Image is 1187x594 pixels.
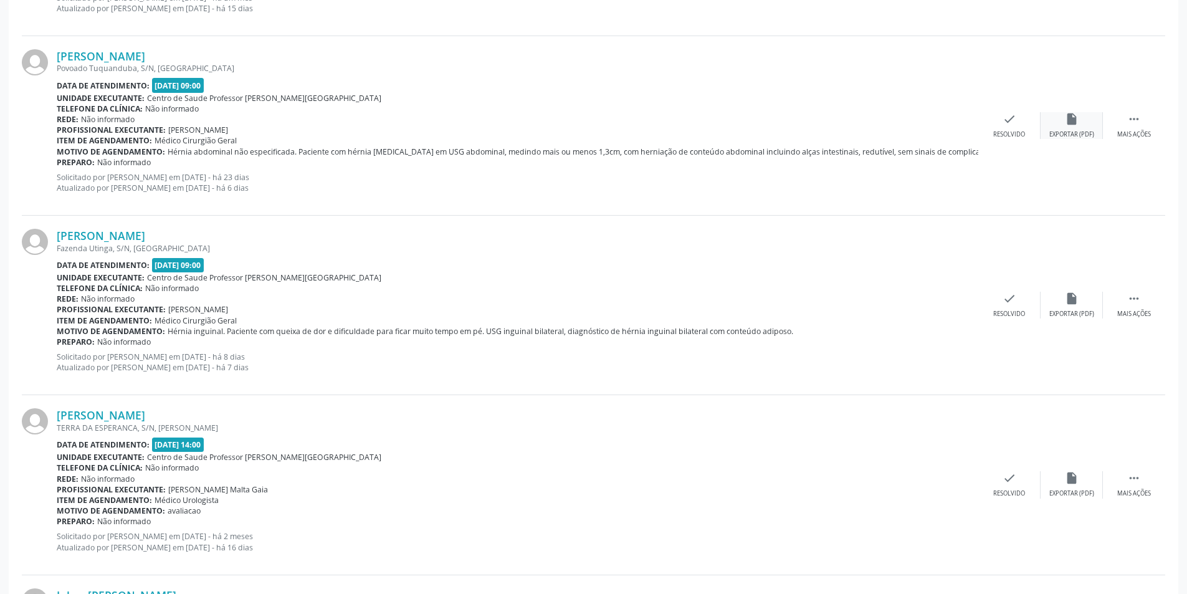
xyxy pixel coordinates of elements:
[147,272,381,283] span: Centro de Saude Professor [PERSON_NAME][GEOGRAPHIC_DATA]
[168,326,793,337] span: Hérnia inguinal. Paciente com queixa de dor e dificuldade para ficar muito tempo em pé. USG ingui...
[57,516,95,527] b: Preparo:
[57,93,145,103] b: Unidade executante:
[57,283,143,294] b: Telefone da clínica:
[1065,292,1079,305] i: insert_drive_file
[57,531,978,552] p: Solicitado por [PERSON_NAME] em [DATE] - há 2 meses Atualizado por [PERSON_NAME] em [DATE] - há 1...
[57,337,95,347] b: Preparo:
[57,294,79,304] b: Rede:
[57,172,978,193] p: Solicitado por [PERSON_NAME] em [DATE] - há 23 dias Atualizado por [PERSON_NAME] em [DATE] - há 6...
[57,125,166,135] b: Profissional executante:
[155,135,237,146] span: Médico Cirurgião Geral
[57,80,150,91] b: Data de atendimento:
[57,408,145,422] a: [PERSON_NAME]
[168,304,228,315] span: [PERSON_NAME]
[1049,310,1094,319] div: Exportar (PDF)
[147,452,381,462] span: Centro de Saude Professor [PERSON_NAME][GEOGRAPHIC_DATA]
[1127,292,1141,305] i: 
[1127,112,1141,126] i: 
[145,283,199,294] span: Não informado
[1065,471,1079,485] i: insert_drive_file
[57,135,152,146] b: Item de agendamento:
[81,474,135,484] span: Não informado
[97,516,151,527] span: Não informado
[1003,471,1016,485] i: check
[993,310,1025,319] div: Resolvido
[97,337,151,347] span: Não informado
[1117,489,1151,498] div: Mais ações
[168,484,268,495] span: [PERSON_NAME] Malta Gaia
[81,114,135,125] span: Não informado
[57,229,145,242] a: [PERSON_NAME]
[145,462,199,473] span: Não informado
[155,315,237,326] span: Médico Cirurgião Geral
[22,408,48,434] img: img
[57,146,165,157] b: Motivo de agendamento:
[152,258,204,272] span: [DATE] 09:00
[57,462,143,473] b: Telefone da clínica:
[57,484,166,495] b: Profissional executante:
[57,304,166,315] b: Profissional executante:
[152,438,204,452] span: [DATE] 14:00
[155,495,219,505] span: Médico Urologista
[22,229,48,255] img: img
[57,423,978,433] div: TERRA DA ESPERANCA, S/N, [PERSON_NAME]
[57,439,150,450] b: Data de atendimento:
[57,260,150,271] b: Data de atendimento:
[168,125,228,135] span: [PERSON_NAME]
[168,505,201,516] span: avaliacao
[147,93,381,103] span: Centro de Saude Professor [PERSON_NAME][GEOGRAPHIC_DATA]
[1003,292,1016,305] i: check
[57,243,978,254] div: Fazenda Utinga, S/N, [GEOGRAPHIC_DATA]
[57,103,143,114] b: Telefone da clínica:
[57,326,165,337] b: Motivo de agendamento:
[97,157,151,168] span: Não informado
[1065,112,1079,126] i: insert_drive_file
[993,130,1025,139] div: Resolvido
[993,489,1025,498] div: Resolvido
[57,495,152,505] b: Item de agendamento:
[57,49,145,63] a: [PERSON_NAME]
[1117,310,1151,319] div: Mais ações
[57,315,152,326] b: Item de agendamento:
[145,103,199,114] span: Não informado
[1049,130,1094,139] div: Exportar (PDF)
[57,114,79,125] b: Rede:
[57,505,165,516] b: Motivo de agendamento:
[81,294,135,304] span: Não informado
[1003,112,1016,126] i: check
[57,272,145,283] b: Unidade executante:
[1117,130,1151,139] div: Mais ações
[57,157,95,168] b: Preparo:
[22,49,48,75] img: img
[57,474,79,484] b: Rede:
[57,352,978,373] p: Solicitado por [PERSON_NAME] em [DATE] - há 8 dias Atualizado por [PERSON_NAME] em [DATE] - há 7 ...
[57,452,145,462] b: Unidade executante:
[152,78,204,92] span: [DATE] 09:00
[1049,489,1094,498] div: Exportar (PDF)
[1127,471,1141,485] i: 
[57,63,978,74] div: Povoado Tuquanduba, S/N, [GEOGRAPHIC_DATA]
